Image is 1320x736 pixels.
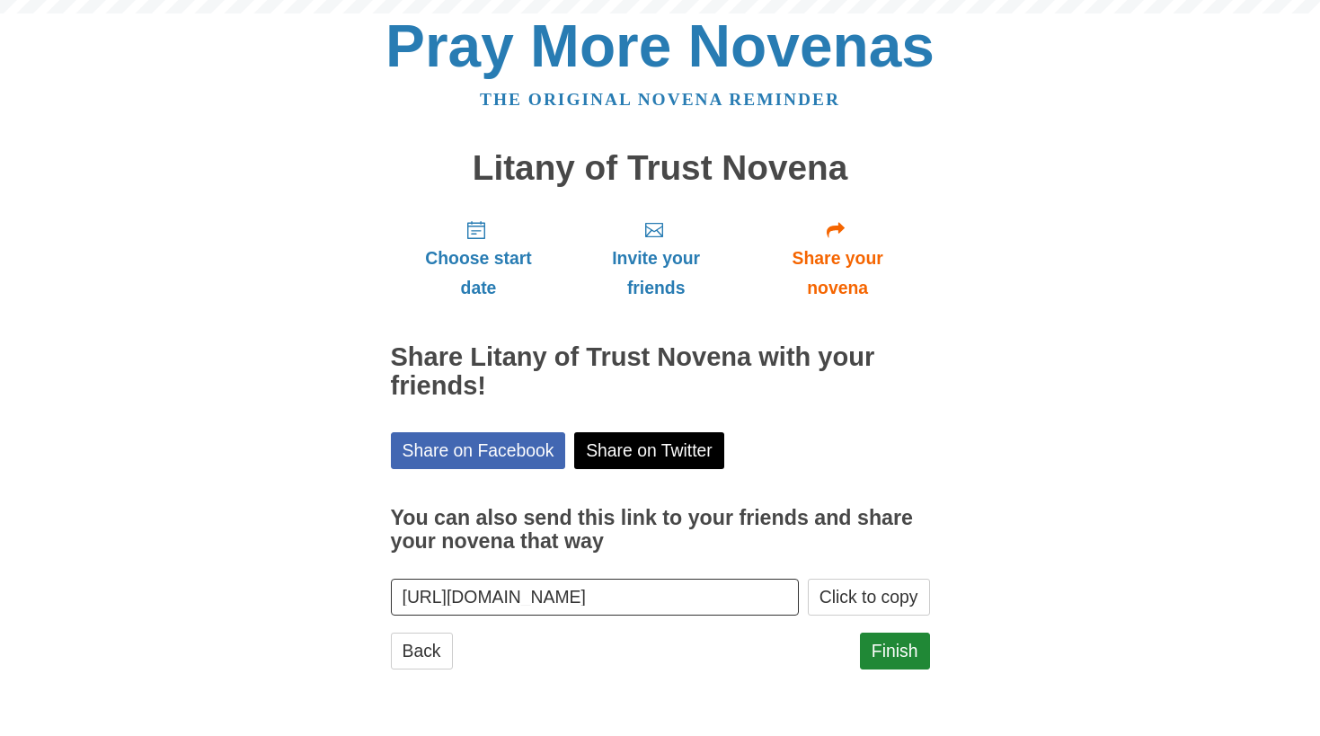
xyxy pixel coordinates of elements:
a: Invite your friends [566,205,745,312]
a: Share your novena [746,205,930,312]
a: Back [391,633,453,669]
h1: Litany of Trust Novena [391,149,930,188]
h2: Share Litany of Trust Novena with your friends! [391,343,930,401]
h3: You can also send this link to your friends and share your novena that way [391,507,930,553]
a: The original novena reminder [480,90,840,109]
span: Choose start date [409,244,549,303]
span: Invite your friends [584,244,727,303]
a: Finish [860,633,930,669]
a: Pray More Novenas [385,13,935,79]
a: Share on Twitter [574,432,724,469]
a: Choose start date [391,205,567,312]
button: Click to copy [808,579,930,616]
a: Share on Facebook [391,432,566,469]
span: Share your novena [764,244,912,303]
